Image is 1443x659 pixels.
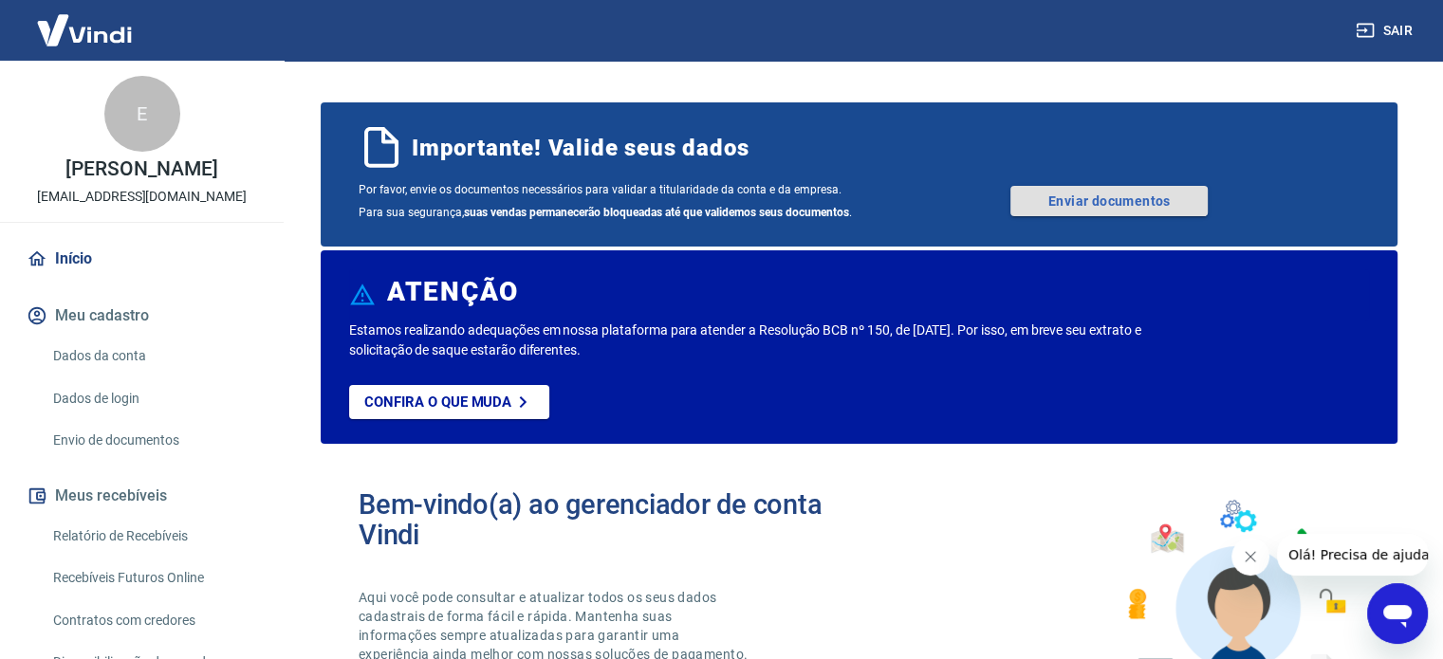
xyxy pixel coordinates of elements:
a: Envio de documentos [46,421,261,460]
a: Relatório de Recebíveis [46,517,261,556]
span: Olá! Precisa de ajuda? [11,13,159,28]
button: Sair [1352,13,1420,48]
p: Confira o que muda [364,394,511,411]
iframe: Mensagem da empresa [1277,534,1428,576]
a: Recebíveis Futuros Online [46,558,261,597]
b: suas vendas permanecerão bloqueadas até que validemos seus documentos [464,206,849,219]
p: [EMAIL_ADDRESS][DOMAIN_NAME] [37,187,247,207]
span: Por favor, envie os documentos necessários para validar a titularidade da conta e da empresa. Par... [359,178,860,224]
button: Meus recebíveis [23,475,261,517]
h6: ATENÇÃO [387,283,519,302]
p: Estamos realizando adequações em nossa plataforma para atender a Resolução BCB nº 150, de [DATE].... [349,320,1165,360]
a: Confira o que muda [349,385,549,419]
div: E [104,76,180,152]
a: Início [23,238,261,280]
img: Vindi [23,1,146,59]
a: Contratos com credores [46,601,261,640]
button: Meu cadastro [23,295,261,337]
a: Dados de login [46,379,261,418]
a: Enviar documentos [1010,186,1208,216]
h2: Bem-vindo(a) ao gerenciador de conta Vindi [359,489,860,550]
p: [PERSON_NAME] [65,159,217,179]
span: Importante! Valide seus dados [412,133,749,163]
iframe: Fechar mensagem [1231,538,1269,576]
a: Dados da conta [46,337,261,375]
iframe: Botão para abrir a janela de mensagens [1367,583,1428,644]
